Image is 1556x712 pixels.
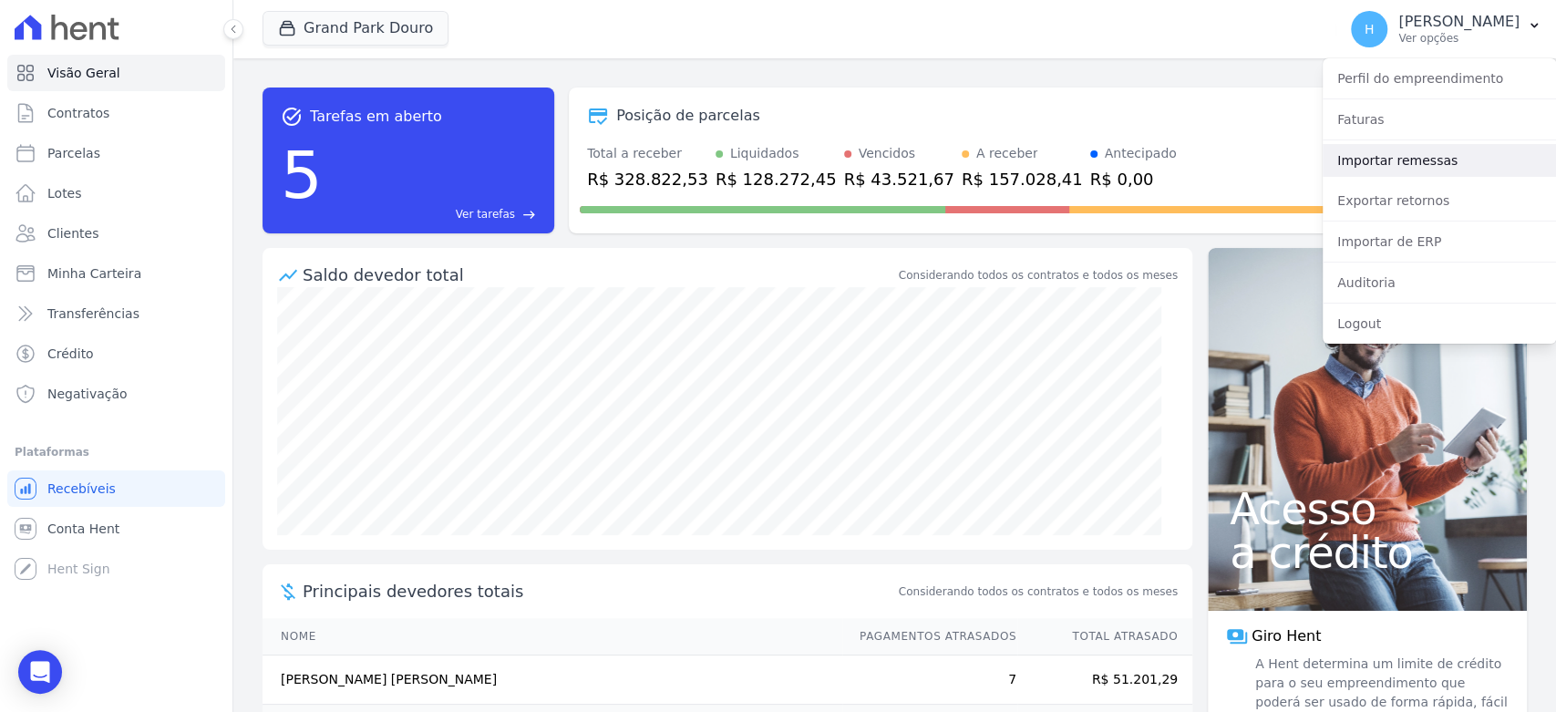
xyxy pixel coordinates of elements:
button: H [PERSON_NAME] Ver opções [1336,4,1556,55]
span: a crédito [1230,531,1505,574]
a: Lotes [7,175,225,212]
a: Conta Hent [7,511,225,547]
a: Crédito [7,335,225,372]
span: Giro Hent [1252,625,1321,647]
p: [PERSON_NAME] [1398,13,1520,31]
a: Faturas [1323,103,1556,136]
a: Minha Carteira [7,255,225,292]
span: H [1365,23,1375,36]
a: Ver tarefas east [330,206,536,222]
a: Visão Geral [7,55,225,91]
span: Tarefas em aberto [310,106,442,128]
div: Total a receber [587,144,708,163]
span: Principais devedores totais [303,579,895,604]
span: Recebíveis [47,480,116,498]
a: Recebíveis [7,470,225,507]
a: Perfil do empreendimento [1323,62,1556,95]
span: Considerando todos os contratos e todos os meses [899,583,1178,600]
span: Crédito [47,345,94,363]
span: east [522,208,536,222]
span: Parcelas [47,144,100,162]
a: Importar remessas [1323,144,1556,177]
th: Nome [263,618,842,655]
div: R$ 0,00 [1090,167,1177,191]
a: Exportar retornos [1323,184,1556,217]
div: 5 [281,128,323,222]
td: R$ 51.201,29 [1017,655,1192,705]
p: Ver opções [1398,31,1520,46]
a: Clientes [7,215,225,252]
span: task_alt [281,106,303,128]
span: Minha Carteira [47,264,141,283]
div: Posição de parcelas [616,105,760,127]
a: Importar de ERP [1323,225,1556,258]
span: Acesso [1230,487,1505,531]
div: Open Intercom Messenger [18,650,62,694]
a: Negativação [7,376,225,412]
div: Considerando todos os contratos e todos os meses [899,267,1178,284]
div: Plataformas [15,441,218,463]
div: R$ 328.822,53 [587,167,708,191]
th: Total Atrasado [1017,618,1192,655]
span: Lotes [47,184,82,202]
div: Antecipado [1105,144,1177,163]
td: 7 [842,655,1017,705]
a: Parcelas [7,135,225,171]
th: Pagamentos Atrasados [842,618,1017,655]
div: Saldo devedor total [303,263,895,287]
a: Contratos [7,95,225,131]
div: Liquidados [730,144,799,163]
div: A receber [976,144,1038,163]
div: R$ 128.272,45 [716,167,837,191]
div: R$ 43.521,67 [844,167,954,191]
a: Auditoria [1323,266,1556,299]
span: Clientes [47,224,98,242]
div: Vencidos [859,144,915,163]
span: Negativação [47,385,128,403]
td: [PERSON_NAME] [PERSON_NAME] [263,655,842,705]
span: Transferências [47,304,139,323]
span: Contratos [47,104,109,122]
a: Transferências [7,295,225,332]
button: Grand Park Douro [263,11,448,46]
a: Logout [1323,307,1556,340]
span: Ver tarefas [456,206,515,222]
span: Visão Geral [47,64,120,82]
div: R$ 157.028,41 [962,167,1083,191]
span: Conta Hent [47,520,119,538]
